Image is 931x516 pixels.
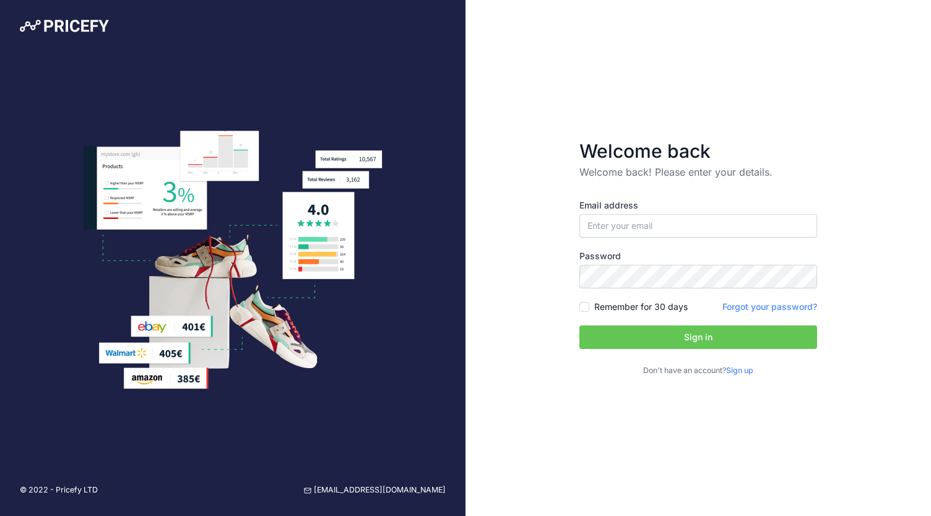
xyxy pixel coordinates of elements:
[726,366,753,375] a: Sign up
[20,20,109,32] img: Pricefy
[579,140,817,162] h3: Welcome back
[579,365,817,377] p: Don't have an account?
[579,214,817,238] input: Enter your email
[304,484,446,496] a: [EMAIL_ADDRESS][DOMAIN_NAME]
[594,301,688,313] label: Remember for 30 days
[579,250,817,262] label: Password
[579,325,817,349] button: Sign in
[722,301,817,312] a: Forgot your password?
[20,484,98,496] p: © 2022 - Pricefy LTD
[579,165,817,179] p: Welcome back! Please enter your details.
[579,199,817,212] label: Email address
